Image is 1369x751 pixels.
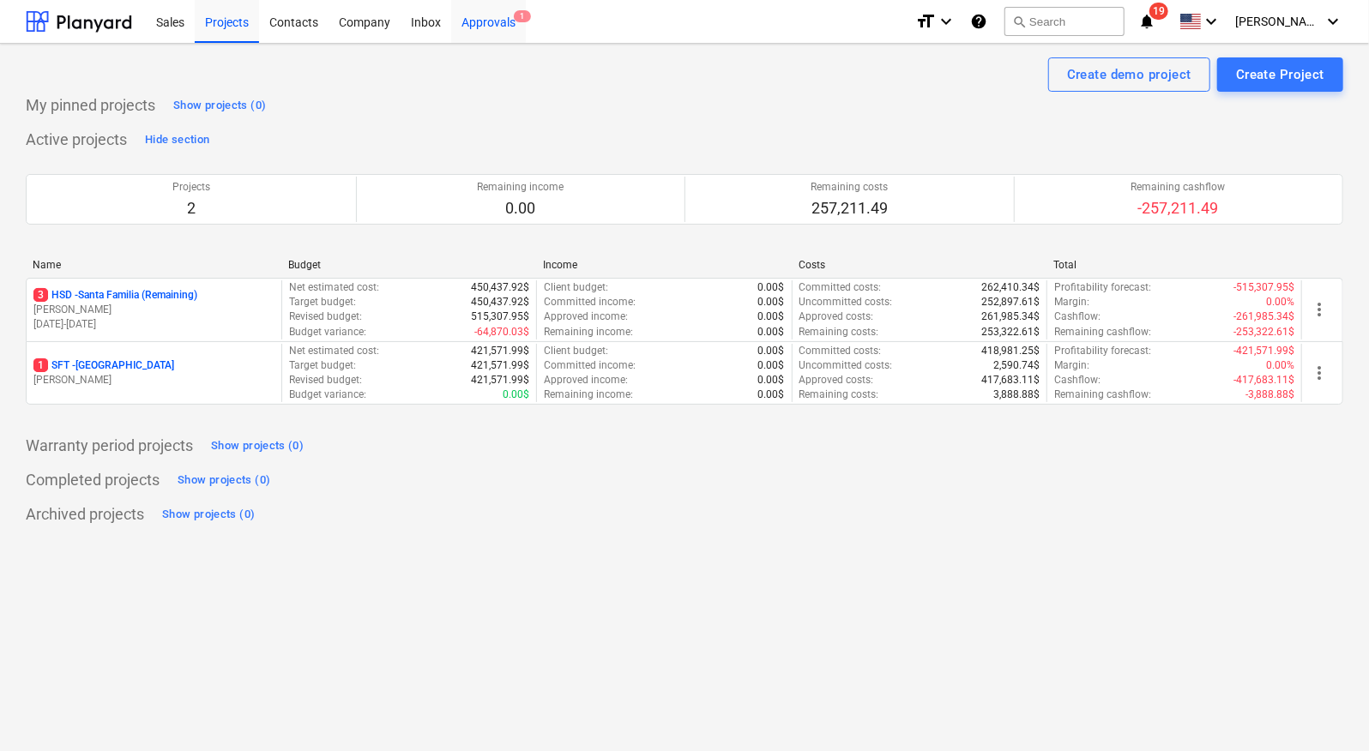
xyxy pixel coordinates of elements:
p: Remaining costs : [799,325,879,339]
p: -257,211.49 [1131,198,1226,219]
p: -261,985.34$ [1233,309,1294,324]
p: Revised budget : [289,309,362,324]
p: 450,437.92$ [471,280,529,295]
p: 0.00$ [758,344,785,358]
p: 421,571.99$ [471,344,529,358]
p: Committed costs : [799,344,882,358]
span: 19 [1149,3,1168,20]
span: more_vert [1309,363,1330,383]
p: 261,985.34$ [981,309,1040,324]
button: Show projects (0) [173,466,274,494]
p: Approved income : [544,309,628,324]
p: HSD - Santa Familia (Remaining) [33,288,197,303]
p: 262,410.34$ [981,280,1040,295]
p: 0.00$ [758,325,785,339]
p: Budget variance : [289,325,366,339]
p: Budget variance : [289,388,366,402]
p: 450,437.92$ [471,295,529,309]
p: -3,888.88$ [1245,388,1294,402]
div: Show projects (0) [178,471,270,490]
p: 0.00$ [758,309,785,324]
div: Total [1053,259,1295,271]
i: Knowledge base [970,11,987,32]
p: -64,870.03$ [474,325,529,339]
p: Net estimated cost : [289,344,379,358]
p: Committed income : [544,295,636,309]
span: [PERSON_NAME] [1235,15,1321,28]
p: Target budget : [289,358,356,373]
p: -515,307.95$ [1233,280,1294,295]
p: 0.00$ [758,295,785,309]
p: Remaining costs [811,180,888,195]
p: Warranty period projects [26,436,193,456]
p: [DATE] - [DATE] [33,317,274,332]
p: Approved costs : [799,309,874,324]
p: Margin : [1054,295,1089,309]
p: Revised budget : [289,373,362,388]
span: more_vert [1309,299,1330,320]
p: Remaining cashflow : [1054,325,1151,339]
p: Remaining income [477,180,564,195]
div: Show projects (0) [211,436,304,456]
p: 0.00 [477,198,564,219]
p: 515,307.95$ [471,309,529,324]
p: Archived projects [26,504,144,525]
p: 418,981.25$ [981,344,1040,358]
button: Show projects (0) [207,432,308,460]
p: 0.00$ [758,358,785,373]
div: Create demo project [1067,63,1191,86]
iframe: Chat Widget [1283,669,1369,751]
p: [PERSON_NAME] [33,303,274,317]
div: Hide section [145,130,209,150]
p: Active projects [26,129,127,150]
p: 257,211.49 [811,198,888,219]
p: 0.00% [1266,358,1294,373]
p: Cashflow : [1054,373,1101,388]
p: Approved costs : [799,373,874,388]
button: Create Project [1217,57,1343,92]
p: 252,897.61$ [981,295,1040,309]
p: 253,322.61$ [981,325,1040,339]
span: 3 [33,288,48,302]
div: Budget [288,259,530,271]
p: 2,590.74$ [993,358,1040,373]
i: keyboard_arrow_down [936,11,956,32]
i: keyboard_arrow_down [1201,11,1221,32]
div: Name [33,259,274,271]
div: Show projects (0) [173,96,266,116]
div: Costs [799,259,1040,271]
p: Remaining cashflow : [1054,388,1151,402]
p: Target budget : [289,295,356,309]
p: Completed projects [26,470,160,490]
p: Profitability forecast : [1054,280,1151,295]
p: Projects [172,180,210,195]
i: format_size [915,11,936,32]
button: Create demo project [1048,57,1210,92]
p: 421,571.99$ [471,358,529,373]
button: Show projects (0) [169,92,270,119]
p: Uncommitted costs : [799,295,893,309]
p: 417,683.11$ [981,373,1040,388]
p: Remaining cashflow [1131,180,1226,195]
p: -417,683.11$ [1233,373,1294,388]
span: 1 [514,10,531,22]
p: 0.00$ [758,388,785,402]
div: 1SFT -[GEOGRAPHIC_DATA][PERSON_NAME] [33,358,274,388]
i: notifications [1138,11,1155,32]
p: Net estimated cost : [289,280,379,295]
p: Client budget : [544,280,608,295]
button: Search [1004,7,1125,36]
p: Remaining costs : [799,388,879,402]
button: Hide section [141,126,214,153]
p: [PERSON_NAME] [33,373,274,388]
button: Show projects (0) [158,501,259,528]
p: 0.00% [1266,295,1294,309]
div: Widget de chat [1283,669,1369,751]
i: keyboard_arrow_down [1323,11,1343,32]
div: Show projects (0) [162,505,255,525]
p: 2 [172,198,210,219]
p: Cashflow : [1054,309,1101,324]
p: Approved income : [544,373,628,388]
p: -421,571.99$ [1233,344,1294,358]
p: Remaining income : [544,388,633,402]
